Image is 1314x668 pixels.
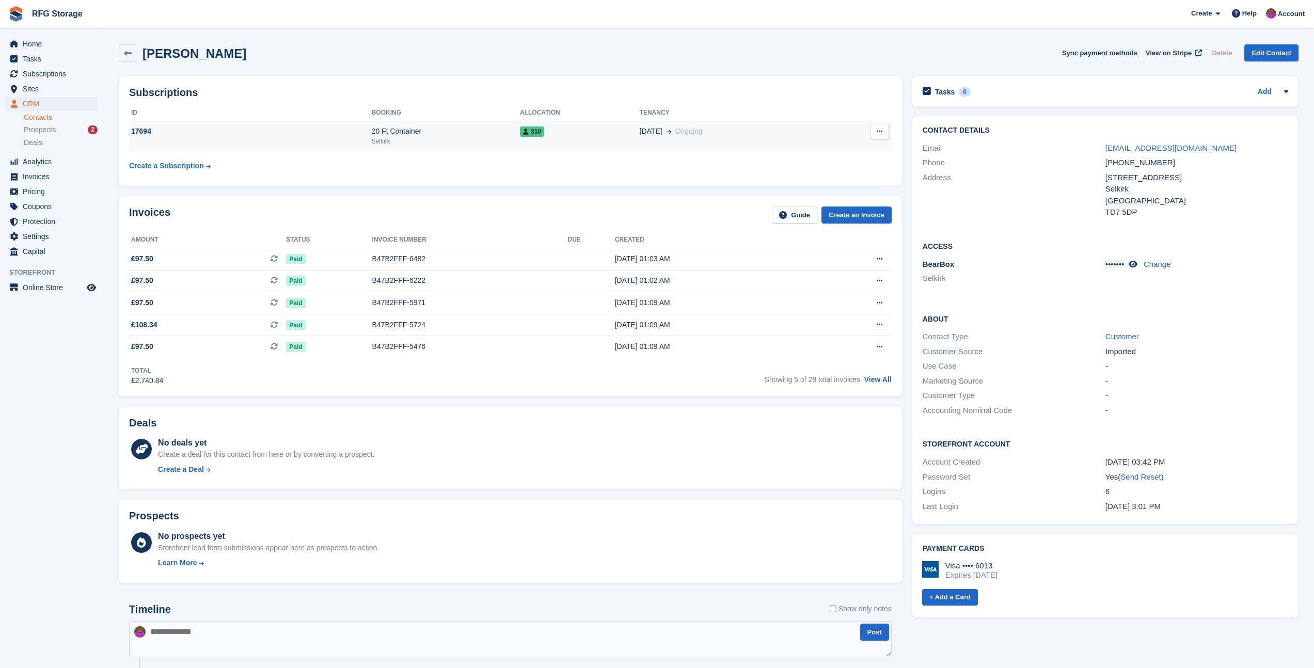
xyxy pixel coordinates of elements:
a: menu [5,280,98,295]
div: 17694 [129,126,372,137]
div: B47B2FFF-5476 [372,341,568,352]
div: Create a deal for this contact from here or by converting a prospect. [158,449,374,460]
button: Sync payment methods [1062,44,1137,61]
h2: Subscriptions [129,87,892,99]
div: Create a Subscription [129,161,204,171]
div: Phone [923,157,1105,169]
div: [DATE] 01:02 AM [615,275,814,286]
div: £2,740.84 [131,375,163,386]
div: Last Login [923,501,1105,513]
th: Created [615,232,814,248]
div: Customer Type [923,390,1105,402]
li: Selkirk [923,273,1105,284]
span: Deals [24,138,42,148]
span: CRM [23,97,85,111]
div: TD7 5DP [1105,206,1288,218]
div: Yes [1105,471,1288,483]
span: BearBox [923,260,955,268]
span: Paid [286,254,305,264]
a: menu [5,97,98,111]
a: [EMAIL_ADDRESS][DOMAIN_NAME] [1105,144,1237,152]
div: B47B2FFF-5971 [372,297,568,308]
div: Accounting Nominal Code [923,405,1105,417]
span: Home [23,37,85,51]
div: Email [923,142,1105,154]
span: £108.34 [131,320,157,330]
div: [PHONE_NUMBER] [1105,157,1288,169]
div: 6 [1105,486,1288,498]
span: ( ) [1118,472,1163,481]
span: Paid [286,320,305,330]
span: Paid [286,298,305,308]
a: Send Reset [1120,472,1161,481]
h2: Invoices [129,206,170,224]
div: 20 Ft Container [372,126,520,137]
a: Guide [772,206,817,224]
th: Due [567,232,614,248]
div: B47B2FFF-6482 [372,253,568,264]
div: [DATE] 01:09 AM [615,341,814,352]
span: Protection [23,214,85,229]
a: menu [5,199,98,214]
div: Selkirk [372,137,520,146]
span: Ongoing [675,127,703,135]
th: Amount [129,232,286,248]
div: - [1105,375,1288,387]
a: menu [5,244,98,259]
span: Paid [286,276,305,286]
span: Capital [23,244,85,259]
div: [STREET_ADDRESS] [1105,172,1288,184]
img: Laura Lawson [1266,8,1276,19]
a: Prospects 2 [24,124,98,135]
div: Storefront lead form submissions appear here as prospects to action. [158,543,379,553]
div: Contact Type [923,331,1105,343]
span: Showing 5 of 28 total invoices [765,375,860,384]
div: Expires [DATE] [945,570,998,580]
span: ••••••• [1105,260,1125,268]
button: Post [860,624,889,641]
h2: [PERSON_NAME] [143,46,246,60]
h2: About [923,313,1288,324]
span: Online Store [23,280,85,295]
button: Delete [1208,44,1236,61]
div: Customer Source [923,346,1105,358]
a: Contacts [24,113,98,122]
a: Add [1258,86,1272,98]
span: Create [1191,8,1212,19]
a: menu [5,67,98,81]
h2: Deals [129,417,156,429]
a: Deals [24,137,98,148]
a: menu [5,214,98,229]
div: [DATE] 01:03 AM [615,253,814,264]
span: £97.50 [131,275,153,286]
div: No prospects yet [158,530,379,543]
a: View on Stripe [1142,44,1204,61]
img: Visa Logo [922,561,939,578]
h2: Access [923,241,1288,251]
span: Pricing [23,184,85,199]
a: menu [5,229,98,244]
div: No deals yet [158,437,374,449]
div: [DATE] 01:09 AM [615,320,814,330]
h2: Timeline [129,603,171,615]
div: Use Case [923,360,1105,372]
div: B47B2FFF-5724 [372,320,568,330]
div: Learn More [158,558,197,568]
th: Status [286,232,372,248]
div: Logins [923,486,1105,498]
div: Visa •••• 6013 [945,561,998,570]
h2: Contact Details [923,126,1288,135]
th: Invoice number [372,232,568,248]
div: Account Created [923,456,1105,468]
div: Imported [1105,346,1288,358]
a: Preview store [85,281,98,294]
span: 310 [520,126,544,137]
h2: Payment cards [923,545,1288,553]
span: Prospects [24,125,56,135]
h2: Tasks [935,87,955,97]
span: £97.50 [131,253,153,264]
h2: Storefront Account [923,438,1288,449]
th: Allocation [520,105,640,121]
span: Paid [286,342,305,352]
a: menu [5,169,98,184]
